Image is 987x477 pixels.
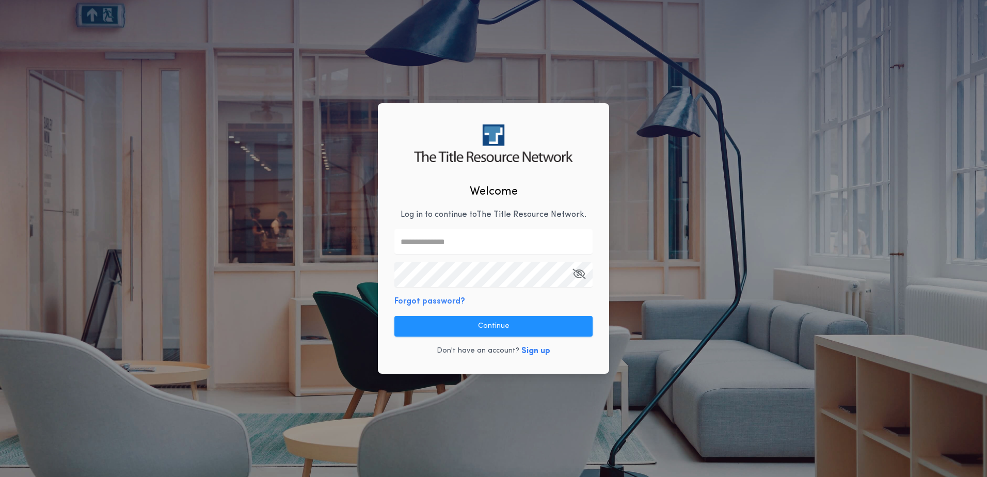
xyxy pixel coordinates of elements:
[470,183,518,200] h2: Welcome
[394,316,593,337] button: Continue
[521,345,550,357] button: Sign up
[401,209,586,221] p: Log in to continue to The Title Resource Network .
[437,346,519,356] p: Don't have an account?
[394,295,465,308] button: Forgot password?
[414,124,572,162] img: logo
